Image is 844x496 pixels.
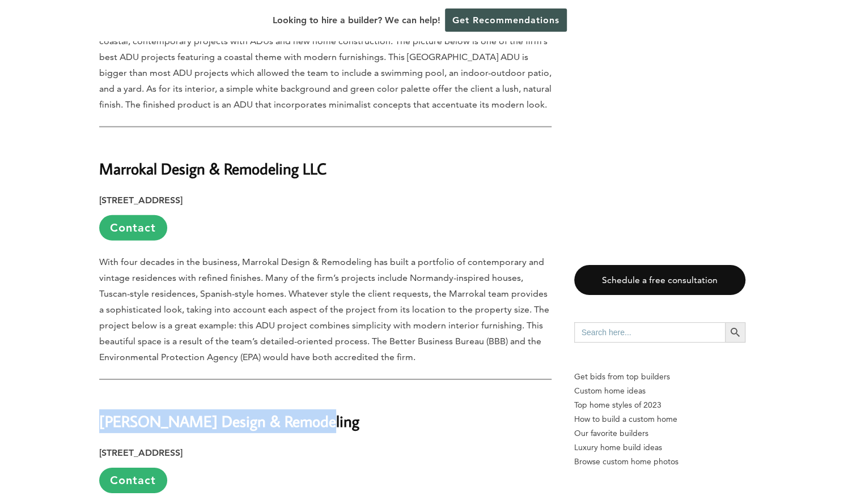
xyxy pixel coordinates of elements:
[574,398,745,412] a: Top home styles of 2023
[574,455,745,469] a: Browse custom home photos
[99,447,183,458] strong: [STREET_ADDRESS]
[99,215,167,241] a: Contact
[574,426,745,441] a: Our favorite builders
[574,384,745,398] a: Custom home ideas
[574,265,745,295] a: Schedule a free consultation
[574,412,745,426] a: How to build a custom home
[574,441,745,455] a: Luxury home build ideas
[626,414,830,482] iframe: Drift Widget Chat Controller
[99,411,359,431] strong: [PERSON_NAME] Design & Remodeling
[729,326,741,339] svg: Search
[99,195,183,206] strong: [STREET_ADDRESS]
[99,254,552,365] p: With four decades in the business, Marrokal Design & Remodeling has built a portfolio of contempo...
[99,468,167,493] a: Contact
[574,370,745,384] p: Get bids from top builders
[445,8,567,32] a: Get Recommendations
[99,159,326,178] strong: Marrokal Design & Remodeling LLC
[574,322,725,343] input: Search here...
